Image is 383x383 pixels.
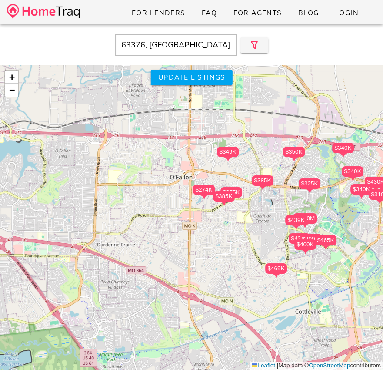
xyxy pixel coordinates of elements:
[220,187,242,198] div: $275K
[301,250,310,255] img: triPin.png
[315,235,336,250] div: $465K
[220,187,242,202] div: $275K
[194,5,224,21] a: FAQ
[200,195,209,200] img: triPin.png
[252,175,273,191] div: $385K
[300,234,321,249] div: $390K
[328,5,366,21] a: Login
[277,362,279,369] span: |
[5,84,18,97] a: Zoom out
[332,143,354,153] div: $340K
[201,8,217,18] span: FAQ
[193,185,215,195] div: $274K
[193,185,215,200] div: $274K
[272,274,281,279] img: triPin.png
[213,191,235,206] div: $385K
[124,5,193,21] a: For Lenders
[342,166,363,177] div: $340K
[350,184,372,195] div: $340K
[258,186,267,191] img: triPin.png
[335,8,359,18] span: Login
[265,263,287,279] div: $469K
[9,84,15,95] span: −
[291,5,326,21] a: Blog
[252,175,273,186] div: $385K
[252,362,275,369] a: Leaflet
[289,233,310,244] div: $425K
[357,195,366,199] img: triPin.png
[305,189,314,194] img: triPin.png
[339,153,348,158] img: triPin.png
[290,157,299,162] img: triPin.png
[309,362,350,369] a: OpenStreetMap
[294,239,316,250] div: $400K
[283,147,305,162] div: $350K
[289,233,310,249] div: $425K
[226,5,289,21] a: For Agents
[348,177,357,181] img: triPin.png
[213,191,235,202] div: $385K
[157,73,225,82] span: Update listings
[350,184,372,199] div: $340K
[265,263,287,274] div: $469K
[340,341,383,383] iframe: Chat Widget
[227,198,236,202] img: triPin.png
[285,215,307,230] div: $439K
[300,234,321,244] div: $390K
[293,213,317,224] div: $1.10M
[285,215,307,225] div: $439K
[220,202,229,206] img: triPin.png
[371,187,380,192] img: triPin.png
[9,71,15,82] span: +
[233,8,282,18] span: For Agents
[299,178,320,194] div: $325K
[7,4,80,19] img: desktop-logo.34a1112.png
[299,178,320,189] div: $325K
[342,166,363,181] div: $340K
[250,362,383,370] div: Map data © contributors
[283,147,305,157] div: $350K
[315,235,336,245] div: $465K
[298,8,319,18] span: Blog
[294,239,316,255] div: $400K
[131,8,186,18] span: For Lenders
[293,213,317,228] div: $1.10M
[5,71,18,84] a: Zoom in
[150,70,232,85] button: Update listings
[115,34,237,56] input: Enter Your Address, Zipcode or City & State
[321,245,330,250] img: triPin.png
[292,225,301,230] img: triPin.png
[300,224,310,228] img: triPin.png
[332,143,354,158] div: $340K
